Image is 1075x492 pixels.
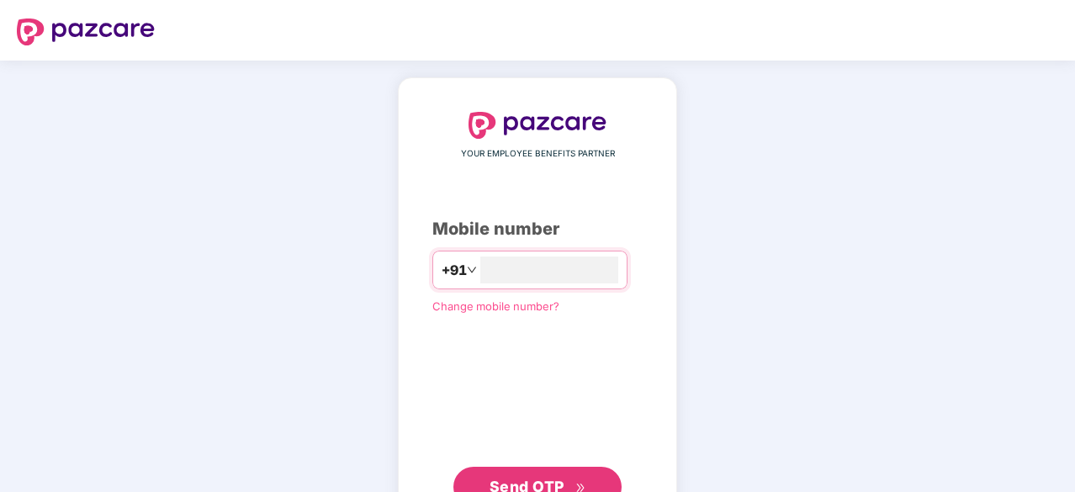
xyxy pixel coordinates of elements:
img: logo [17,19,155,45]
img: logo [469,112,606,139]
span: YOUR EMPLOYEE BENEFITS PARTNER [461,147,615,161]
span: down [467,265,477,275]
div: Mobile number [432,216,643,242]
a: Change mobile number? [432,299,559,313]
span: +91 [442,260,467,281]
